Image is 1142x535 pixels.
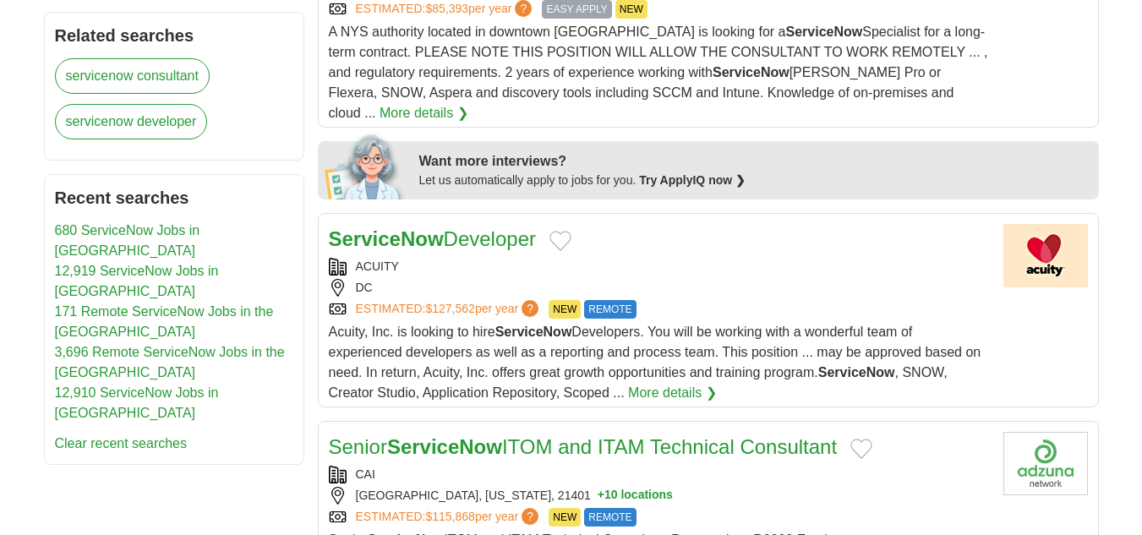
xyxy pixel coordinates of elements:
button: Add to favorite jobs [549,231,571,251]
a: ACUITY [356,259,399,273]
div: CAI [329,466,990,483]
img: apply-iq-scientist.png [325,132,407,199]
strong: ServiceNow [495,325,572,339]
strong: ServiceNow [387,435,502,458]
a: 3,696 Remote ServiceNow Jobs in the [GEOGRAPHIC_DATA] [55,345,285,379]
span: ? [522,300,538,317]
a: 171 Remote ServiceNow Jobs in the [GEOGRAPHIC_DATA] [55,304,274,339]
strong: ServiceNow [329,227,444,250]
a: ESTIMATED:$115,868per year? [356,508,543,527]
a: Clear recent searches [55,436,188,450]
div: Want more interviews? [419,151,1089,172]
strong: ServiceNow [818,365,895,379]
span: REMOTE [584,300,636,319]
span: Acuity, Inc. is looking to hire Developers. You will be working with a wonderful team of experien... [329,325,981,400]
h2: Related searches [55,23,293,48]
a: servicenow developer [55,104,208,139]
h2: Recent searches [55,185,293,210]
strong: ServiceNow [785,25,862,39]
a: More details ❯ [380,103,468,123]
a: More details ❯ [628,383,717,403]
div: Let us automatically apply to jobs for you. [419,172,1089,189]
a: ESTIMATED:$127,562per year? [356,300,543,319]
span: $127,562 [425,302,474,315]
div: DC [329,279,990,297]
a: Try ApplyIQ now ❯ [639,173,746,187]
a: 12,919 ServiceNow Jobs in [GEOGRAPHIC_DATA] [55,264,219,298]
span: NEW [549,508,581,527]
a: 12,910 ServiceNow Jobs in [GEOGRAPHIC_DATA] [55,385,219,420]
span: $85,393 [425,2,468,15]
button: +10 locations [598,487,673,505]
img: Acuity logo [1003,224,1088,287]
span: A NYS authority located in downtown [GEOGRAPHIC_DATA] is looking for a Specialist for a long-term... [329,25,988,120]
a: 680 ServiceNow Jobs in [GEOGRAPHIC_DATA] [55,223,200,258]
a: SeniorServiceNowITOM and ITAM Technical Consultant [329,435,838,458]
span: $115,868 [425,510,474,523]
strong: ServiceNow [713,65,790,79]
span: ? [522,508,538,525]
a: ServiceNowDeveloper [329,227,536,250]
div: [GEOGRAPHIC_DATA], [US_STATE], 21401 [329,487,990,505]
button: Add to favorite jobs [850,439,872,459]
span: REMOTE [584,508,636,527]
img: Company logo [1003,432,1088,495]
span: NEW [549,300,581,319]
span: + [598,487,604,505]
a: servicenow consultant [55,58,210,94]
